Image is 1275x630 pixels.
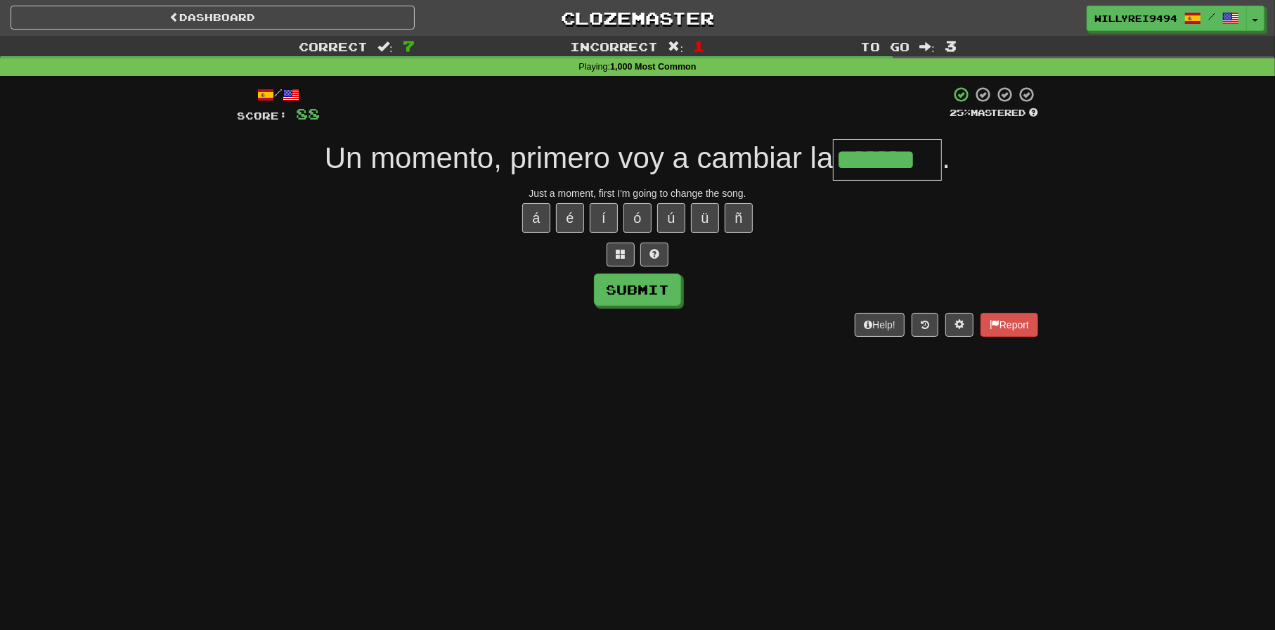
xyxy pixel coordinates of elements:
[640,243,668,266] button: Single letter hint - you only get 1 per sentence and score half the points! alt+h
[607,243,635,266] button: Switch sentence to multiple choice alt+p
[942,141,950,174] span: .
[570,39,659,53] span: Incorrect
[855,313,905,337] button: Help!
[522,203,550,233] button: á
[657,203,685,233] button: ú
[1094,12,1177,25] span: willyrei9494
[950,107,1038,120] div: Mastered
[556,203,584,233] button: é
[237,86,320,103] div: /
[237,186,1038,200] div: Just a moment, first I'm going to change the song.
[691,203,719,233] button: ü
[237,110,287,122] span: Score:
[594,274,681,306] button: Submit
[11,6,415,30] a: Dashboard
[325,141,834,174] span: Un momento, primero voy a cambiar la
[945,37,957,54] span: 3
[950,107,971,118] span: 25 %
[860,39,910,53] span: To go
[668,41,684,53] span: :
[436,6,840,30] a: Clozemaster
[912,313,938,337] button: Round history (alt+y)
[403,37,415,54] span: 7
[590,203,618,233] button: í
[1087,6,1247,31] a: willyrei9494 /
[296,105,320,122] span: 88
[980,313,1038,337] button: Report
[377,41,393,53] span: :
[610,62,696,72] strong: 1,000 Most Common
[693,37,705,54] span: 1
[299,39,368,53] span: Correct
[623,203,652,233] button: ó
[1208,11,1215,21] span: /
[919,41,935,53] span: :
[725,203,753,233] button: ñ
